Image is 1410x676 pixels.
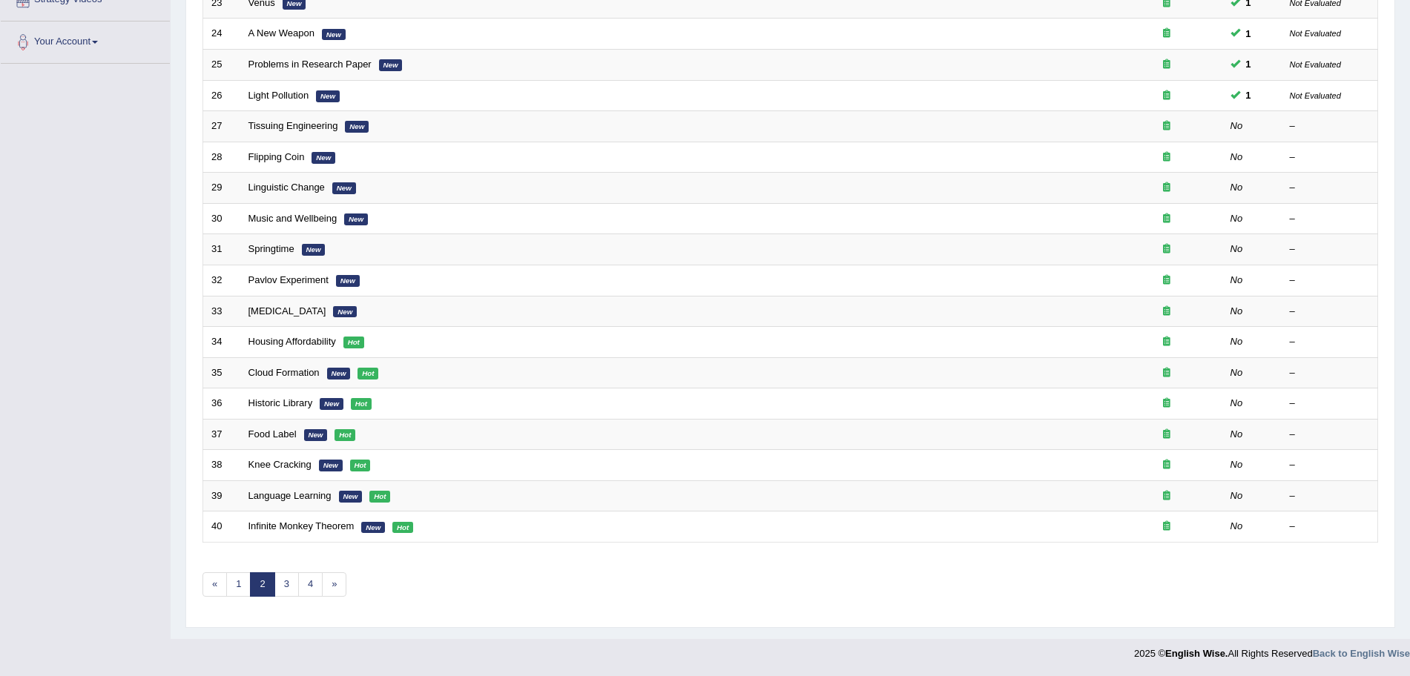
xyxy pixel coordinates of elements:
em: New [361,522,385,534]
a: Springtime [248,243,294,254]
div: Exam occurring question [1119,366,1214,380]
div: Exam occurring question [1119,335,1214,349]
a: Knee Cracking [248,459,312,470]
em: New [336,275,360,287]
td: 26 [203,80,240,111]
td: 35 [203,357,240,388]
div: Exam occurring question [1119,27,1214,41]
a: Tissuing Engineering [248,120,338,131]
a: Light Pollution [248,90,309,101]
div: Exam occurring question [1119,181,1214,195]
em: New [322,29,346,41]
em: No [1231,459,1243,470]
div: Exam occurring question [1119,119,1214,133]
em: Hot [351,398,372,410]
em: No [1231,305,1243,317]
a: Food Label [248,428,297,440]
div: – [1290,458,1370,472]
div: Exam occurring question [1119,89,1214,103]
td: 32 [203,265,240,296]
em: New [345,121,369,133]
strong: English Wise. [1165,648,1228,659]
span: You can still take this question [1240,26,1257,42]
a: 1 [226,572,251,597]
a: 4 [298,572,323,597]
div: – [1290,520,1370,534]
em: New [344,213,368,225]
a: A New Weapon [248,27,314,39]
td: 24 [203,19,240,50]
a: Linguistic Change [248,182,325,193]
td: 28 [203,142,240,173]
td: 33 [203,296,240,327]
a: Housing Affordability [248,336,336,347]
em: Hot [335,429,355,441]
div: – [1290,242,1370,256]
em: No [1231,151,1243,162]
small: Not Evaluated [1290,91,1341,100]
a: [MEDICAL_DATA] [248,305,326,317]
div: – [1290,274,1370,288]
a: Back to English Wise [1313,648,1410,659]
td: 37 [203,419,240,450]
em: New [339,491,363,503]
a: « [202,572,227,597]
div: – [1290,150,1370,165]
em: No [1231,120,1243,131]
td: 38 [203,450,240,481]
a: Historic Library [248,397,313,408]
a: 3 [274,572,299,597]
em: Hot [358,368,378,380]
td: 34 [203,327,240,358]
a: 2 [250,572,274,597]
em: No [1231,367,1243,378]
em: New [302,244,326,256]
div: Exam occurring question [1119,150,1214,165]
em: No [1231,490,1243,501]
a: » [322,572,346,597]
em: New [320,398,343,410]
td: 29 [203,173,240,204]
em: No [1231,428,1243,440]
div: – [1290,212,1370,226]
div: – [1290,397,1370,411]
a: Flipping Coin [248,151,305,162]
div: Exam occurring question [1119,212,1214,226]
a: Cloud Formation [248,367,320,378]
div: – [1290,119,1370,133]
em: New [379,59,403,71]
em: New [316,90,340,102]
div: – [1290,428,1370,442]
a: Music and Wellbeing [248,213,337,224]
td: 25 [203,50,240,81]
em: Hot [350,460,371,471]
a: Your Account [1,21,170,59]
td: 40 [203,511,240,543]
td: 27 [203,111,240,142]
small: Not Evaluated [1290,60,1341,69]
a: Infinite Monkey Theorem [248,520,355,531]
div: Exam occurring question [1119,305,1214,319]
div: Exam occurring question [1119,274,1214,288]
small: Not Evaluated [1290,29,1341,38]
td: 36 [203,388,240,420]
em: New [312,152,335,164]
em: Hot [369,491,390,503]
span: You can still take this question [1240,56,1257,72]
div: Exam occurring question [1119,428,1214,442]
em: New [333,306,357,318]
td: 31 [203,234,240,265]
a: Pavlov Experiment [248,274,329,285]
em: No [1231,274,1243,285]
div: Exam occurring question [1119,520,1214,534]
em: No [1231,213,1243,224]
em: New [304,429,328,441]
div: – [1290,489,1370,503]
em: No [1231,397,1243,408]
em: Hot [343,337,364,348]
div: – [1290,181,1370,195]
div: – [1290,305,1370,319]
span: You can still take this question [1240,87,1257,103]
em: New [332,182,356,194]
